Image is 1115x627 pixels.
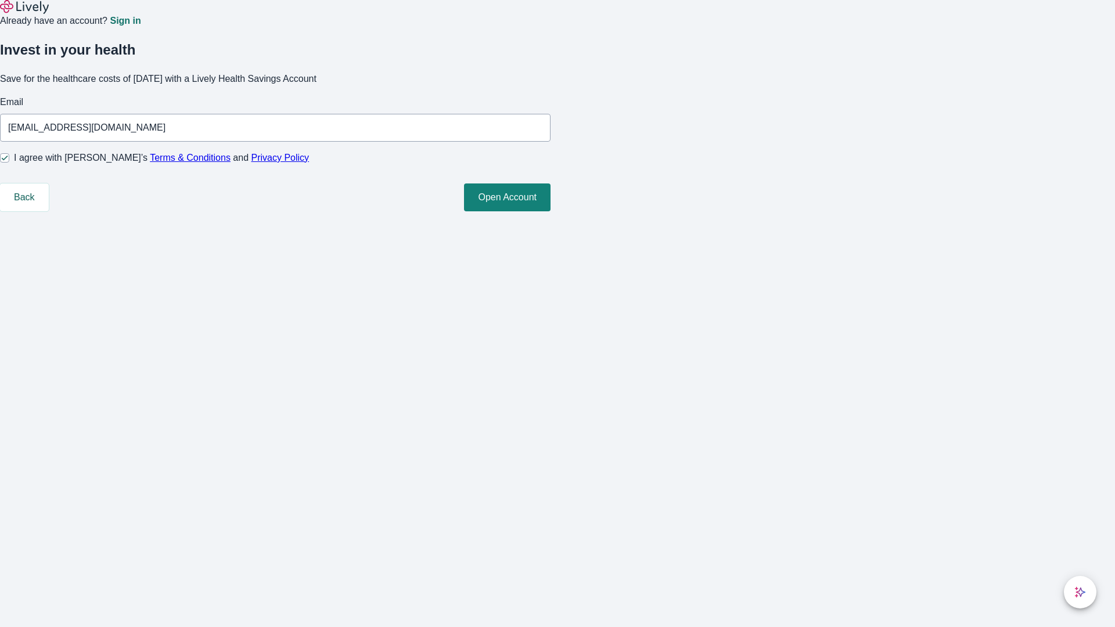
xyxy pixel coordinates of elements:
button: Open Account [464,183,551,211]
svg: Lively AI Assistant [1074,586,1086,598]
a: Terms & Conditions [150,153,231,163]
a: Sign in [110,16,141,26]
span: I agree with [PERSON_NAME]’s and [14,151,309,165]
button: chat [1064,576,1096,608]
a: Privacy Policy [251,153,310,163]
